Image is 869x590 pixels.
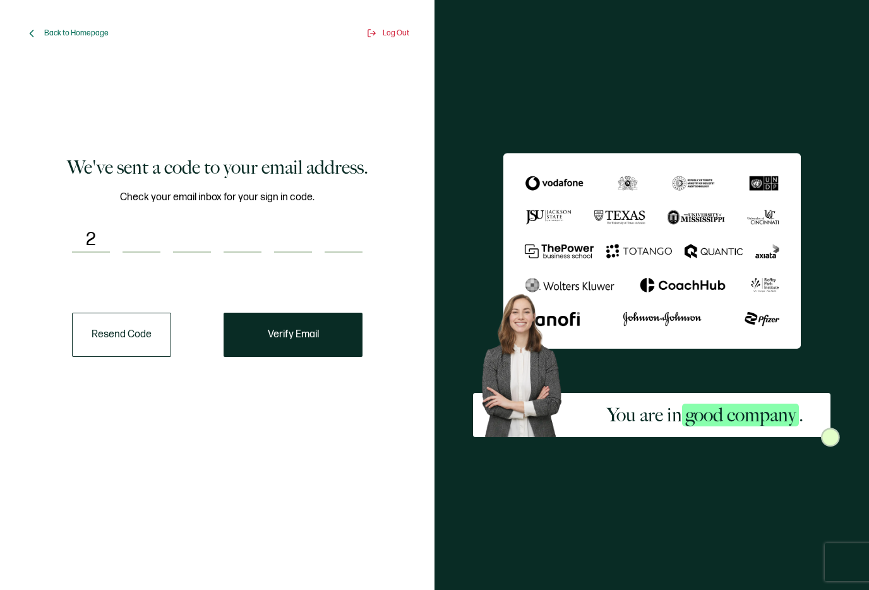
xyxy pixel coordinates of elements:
img: Sertifier Signup [821,428,840,447]
span: Verify Email [268,330,319,340]
h1: We've sent a code to your email address. [67,155,368,180]
span: Check your email inbox for your sign in code. [120,190,315,205]
span: Log Out [383,28,409,38]
button: Verify Email [224,313,363,357]
span: good company [682,404,799,426]
img: Sertifier Signup - You are in <span class="strong-h">good company</span>. Hero [473,287,580,437]
h2: You are in . [607,402,803,428]
button: Resend Code [72,313,171,357]
span: Back to Homepage [44,28,109,38]
img: Sertifier We've sent a code to your email address. [503,153,801,349]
